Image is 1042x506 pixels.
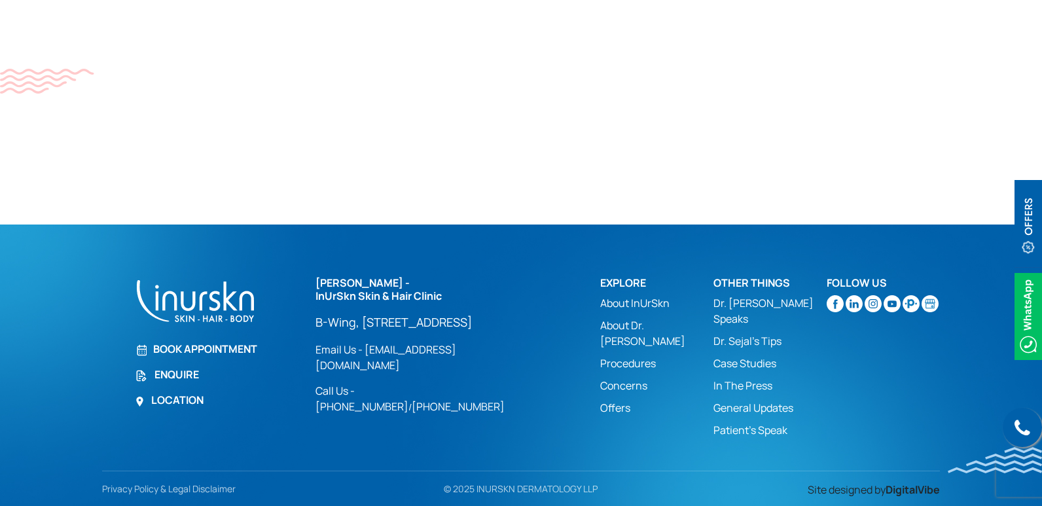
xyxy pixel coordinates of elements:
[600,355,713,371] a: Procedures
[886,482,940,497] span: DigitalVibe
[135,344,147,356] img: Book Appointment
[827,277,940,289] h2: Follow Us
[315,342,532,373] a: Email Us - [EMAIL_ADDRESS][DOMAIN_NAME]
[135,277,256,325] img: inurskn-footer-logo
[315,314,532,330] a: B-Wing, [STREET_ADDRESS]
[600,295,713,311] a: About InUrSkn
[315,277,584,414] div: /
[903,295,920,312] img: sejal-saheta-dermatologist
[315,384,408,414] a: Call Us - [PHONE_NUMBER]
[387,482,656,496] div: © 2025 INURSKN DERMATOLOGY LLP
[948,447,1042,473] img: bluewave
[922,295,939,312] img: Skin-and-Hair-Clinic
[315,277,532,302] h2: [PERSON_NAME] - InUrSkn Skin & Hair Clinic
[135,341,300,357] a: Book Appointment
[1015,308,1042,322] a: Whatsappicon
[600,277,713,289] h2: Explore
[884,295,901,312] img: youtube
[1015,180,1042,267] img: offerBt
[713,277,827,289] h2: Other Things
[713,422,827,438] a: Patient’s Speak
[1016,483,1026,493] img: up-blue-arrow.svg
[865,295,882,312] img: instagram
[135,369,148,382] img: Enquire
[713,378,827,393] a: In The Press
[600,317,713,349] a: About Dr. [PERSON_NAME]
[846,295,863,312] img: linkedin
[412,399,505,414] a: [PHONE_NUMBER]
[600,400,713,416] a: Offers
[1015,273,1042,360] img: Whatsappicon
[135,367,300,382] a: Enquire
[102,482,242,495] a: Privacy Policy & Legal Disclaimer
[663,482,948,497] div: Site designed by
[713,355,827,371] a: Case Studies
[713,400,827,416] a: General Updates
[713,295,827,327] a: Dr. [PERSON_NAME] Speaks
[600,378,713,393] a: Concerns
[135,392,300,408] a: Location
[827,295,844,312] img: facebook
[135,397,145,407] img: Location
[713,333,827,349] a: Dr. Sejal's Tips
